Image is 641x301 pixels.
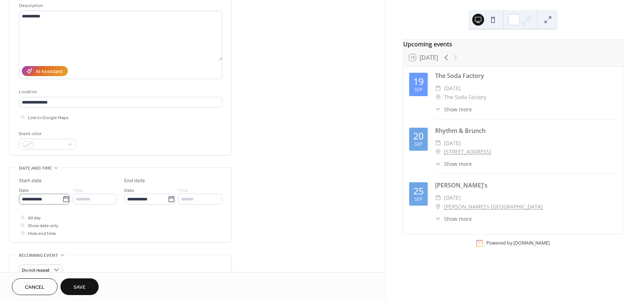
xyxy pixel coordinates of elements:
[413,77,424,86] div: 19
[28,230,56,238] span: Hide end time
[73,284,86,291] span: Save
[22,66,68,76] button: AI Assistant
[25,284,45,291] span: Cancel
[28,214,41,222] span: All day
[414,142,423,147] div: Sep
[12,278,57,295] button: Cancel
[28,114,69,122] span: Link to Google Maps
[435,105,441,113] div: ​
[444,202,543,211] a: [PERSON_NAME]'s [GEOGRAPHIC_DATA]
[178,187,188,194] span: Time
[444,139,461,148] span: [DATE]
[435,215,472,223] button: ​Show more
[413,131,424,141] div: 20
[444,93,486,102] span: The Soda Factory
[413,186,424,196] div: 25
[435,202,441,211] div: ​
[19,164,52,172] span: Date and time
[19,252,58,259] span: Recurring event
[73,187,83,194] span: Time
[28,222,58,230] span: Show date only
[19,88,221,96] div: Location
[414,197,423,202] div: Sep
[60,278,99,295] button: Save
[435,215,441,223] div: ​
[22,266,50,275] span: Do not repeat
[444,215,472,223] span: Show more
[435,126,617,135] div: Rhythm & Brunch
[19,2,221,10] div: Description
[435,147,441,156] div: ​
[124,187,134,194] span: Date
[444,160,472,168] span: Show more
[435,181,617,190] div: [PERSON_NAME]'s
[435,93,441,102] div: ​
[435,71,617,80] div: The Soda Factory
[435,160,441,168] div: ​
[19,187,29,194] span: Date
[435,139,441,148] div: ​
[435,84,441,93] div: ​
[444,147,491,156] a: [STREET_ADDRESS]
[513,240,550,246] a: [DOMAIN_NAME]
[435,105,472,113] button: ​Show more
[124,177,145,185] div: End date
[435,193,441,202] div: ​
[19,177,42,185] div: Start date
[36,68,63,76] div: AI Assistant
[414,88,423,92] div: Sep
[435,160,472,168] button: ​Show more
[19,130,75,138] div: Event color
[444,84,461,93] span: [DATE]
[444,105,472,113] span: Show more
[486,240,550,246] div: Powered by
[444,193,461,202] span: [DATE]
[403,40,623,49] div: Upcoming events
